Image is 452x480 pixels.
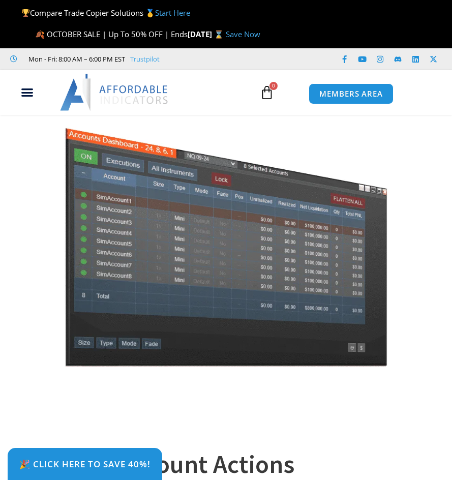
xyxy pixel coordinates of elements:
img: LogoAI | Affordable Indicators – NinjaTrader [60,74,169,110]
img: 🏆 [22,9,29,17]
span: Compare Trade Copier Solutions 🥇 [21,8,190,18]
span: MEMBERS AREA [319,90,383,98]
img: Screenshot 2024-08-26 15414455555 | Affordable Indicators – NinjaTrader [63,107,389,367]
span: 🎉 Click Here to save 40%! [19,460,150,468]
span: 0 [269,82,278,90]
a: Trustpilot [130,53,160,65]
a: Save Now [226,29,260,39]
span: Mon - Fri: 8:00 AM – 6:00 PM EST [26,53,125,65]
a: 0 [245,78,289,107]
a: 🎉 Click Here to save 40%! [8,448,162,480]
a: MEMBERS AREA [309,83,394,104]
strong: [DATE] ⌛ [188,29,226,39]
div: Menu Toggle [5,83,50,102]
span: 🍂 OCTOBER SALE | Up To 50% OFF | Ends [35,29,188,39]
a: Start Here [155,8,190,18]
